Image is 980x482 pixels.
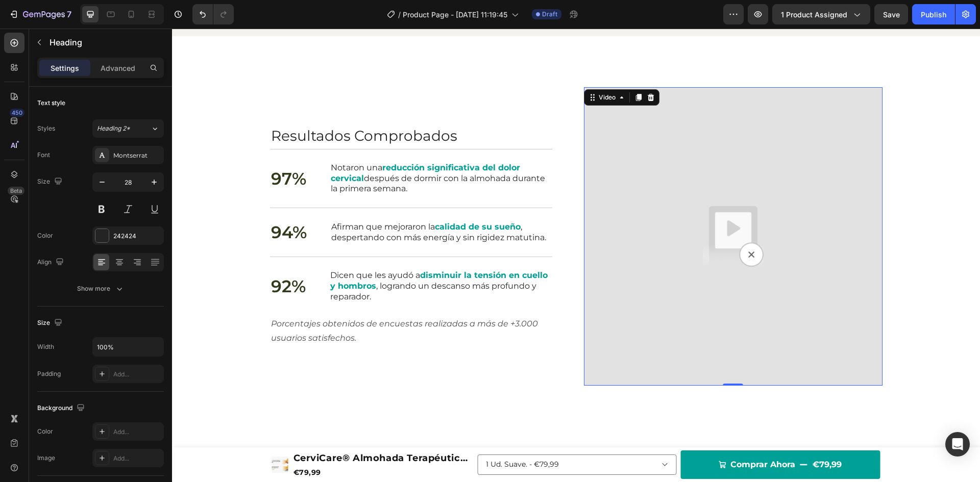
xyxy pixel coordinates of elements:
[99,247,134,269] p: 92%
[945,432,970,456] div: Open Intercom Messenger
[172,29,980,482] iframe: Design area
[425,64,446,73] div: Video
[37,124,55,133] div: Styles
[37,401,87,415] div: Background
[37,150,50,160] div: Font
[159,134,379,166] p: Notaron una después de dormir con la almohada durante la primera semana.
[509,422,708,451] button: Comprar Ahora
[93,338,163,356] input: Auto
[192,4,234,24] div: Undo/Redo
[542,10,557,19] span: Draft
[113,232,161,241] div: 242424
[37,231,53,240] div: Color
[158,242,379,273] p: Dicen que les ayudó a , logrando un descanso más profundo y reparador.
[37,453,55,463] div: Image
[772,4,870,24] button: 1 product assigned
[92,119,164,138] button: Heading 2*
[37,316,64,330] div: Size
[99,139,134,161] p: 97%
[883,10,900,19] span: Save
[10,109,24,117] div: 450
[97,124,130,133] span: Heading 2*
[113,151,161,160] div: Montserrat
[99,193,135,215] p: 94%
[37,175,64,189] div: Size
[640,428,671,445] div: €79,99
[8,187,24,195] div: Beta
[921,9,946,20] div: Publish
[98,97,380,117] h2: Resultados Comprobados
[263,193,349,203] strong: calidad de su sueño
[558,429,623,444] div: Comprar Ahora
[101,63,135,73] p: Advanced
[113,427,161,437] div: Add...
[158,242,376,262] strong: disminuir la tensión en cuello y hombros
[4,4,76,24] button: 7
[874,4,908,24] button: Save
[99,290,366,315] i: Porcentajes obtenidos de encuestas realizadas a más de +3.000 usuarios satisfechos.
[412,59,710,357] img: Fallback video
[403,9,507,20] span: Product Page - [DATE] 11:19:45
[398,9,401,20] span: /
[67,8,71,20] p: 7
[37,427,53,436] div: Color
[912,4,955,24] button: Publish
[159,134,348,155] strong: reducción significativa del dolor cervical
[37,98,65,108] div: Text style
[37,280,164,298] button: Show more
[159,193,379,215] p: Afirman que mejoraron la , despertando con más energía y sin rigidez matutina.
[113,454,161,463] div: Add...
[77,284,125,294] div: Show more
[781,9,847,20] span: 1 product assigned
[37,256,66,269] div: Align
[50,36,160,48] p: Heading
[51,63,79,73] p: Settings
[37,369,61,378] div: Padding
[113,370,161,379] div: Add...
[37,342,54,351] div: Width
